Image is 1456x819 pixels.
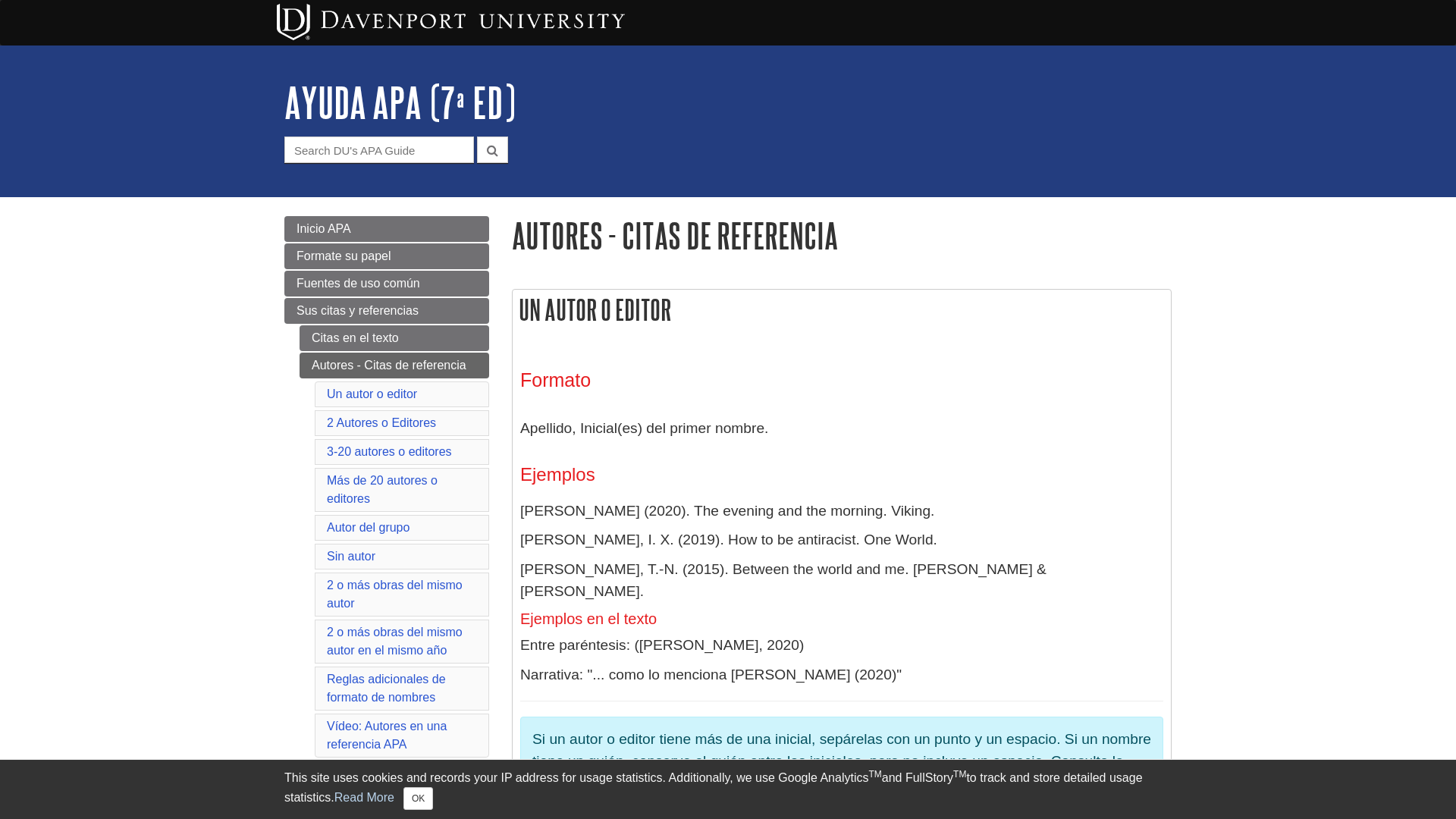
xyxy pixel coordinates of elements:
a: 2 Autores o Editores [327,416,436,429]
a: Fuentes de uso común [284,271,489,297]
p: Narrativa: "... como lo menciona [PERSON_NAME] (2020)" [520,664,1163,686]
input: Search DU's APA Guide [284,136,474,163]
a: Sus citas y referencias [284,298,489,324]
span: Fuentes de uso común [297,277,420,290]
a: Más de 20 autores o editores [327,474,438,505]
p: [PERSON_NAME] (2020). The evening and the morning. Viking. [520,500,1163,522]
p: [PERSON_NAME], I. X. (2019). How to be antiracist. One World. [520,529,1163,551]
h3: Formato [520,369,1163,391]
p: Entre paréntesis: ([PERSON_NAME], 2020) [520,635,1163,657]
span: Formate su papel [297,249,391,262]
button: Close [403,787,433,810]
sup: TM [953,769,966,780]
h1: Autores - Citas de referencia [512,216,1172,255]
a: Reglas adicionales de formato de nombres [327,673,446,704]
a: Autor del grupo [327,521,409,534]
span: Inicio APA [297,222,351,235]
a: Un autor o editor [327,388,417,400]
h2: Un autor o editor [513,290,1171,330]
span: Sus citas y referencias [297,304,419,317]
h4: Ejemplos [520,465,1163,485]
a: Citas en el texto [300,325,489,351]
a: 2 o más obras del mismo autor en el mismo año [327,626,463,657]
a: Read More [334,791,394,804]
img: Davenport University [277,4,625,40]
a: Sin autor [327,550,375,563]
p: Apellido, Inicial(es) del primer nombre. [520,406,1163,450]
p: [PERSON_NAME], T.-N. (2015). Between the world and me. [PERSON_NAME] & [PERSON_NAME]. [520,559,1163,603]
p: Si un autor o editor tiene más de una inicial, sepárelas con un punto y un espacio. Si un nombre ... [532,729,1151,816]
a: AYUDA APA (7ª ED) [284,79,516,126]
a: Autores - Citas de referencia [300,353,489,378]
a: Inicio APA [284,216,489,242]
a: Vídeo: Autores en una referencia APA [327,720,447,751]
h5: Ejemplos en el texto [520,610,1163,627]
a: 3-20 autores o editores [327,445,452,458]
a: Formate su papel [284,243,489,269]
div: This site uses cookies and records your IP address for usage statistics. Additionally, we use Goo... [284,769,1172,810]
a: 2 o más obras del mismo autor [327,579,463,610]
sup: TM [868,769,881,780]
